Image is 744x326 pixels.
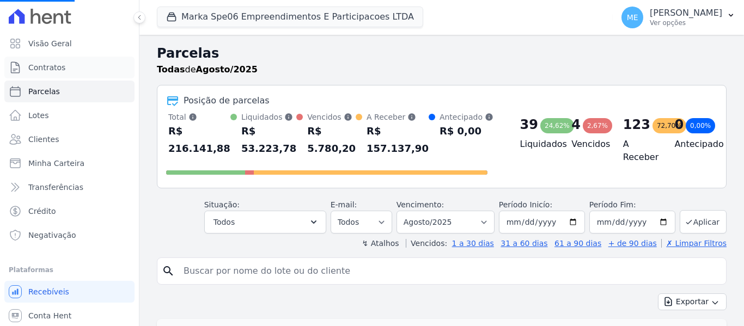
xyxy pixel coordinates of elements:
span: Parcelas [28,86,60,97]
a: + de 90 dias [608,239,657,248]
a: 1 a 30 dias [452,239,494,248]
p: Ver opções [650,19,722,27]
label: ↯ Atalhos [362,239,399,248]
div: 24,62% [540,118,574,133]
button: Marka Spe06 Empreendimentos E Participacoes LTDA [157,7,423,27]
div: Antecipado [440,112,493,122]
strong: Agosto/2025 [196,64,258,75]
h4: Antecipado [674,138,709,151]
div: R$ 53.223,78 [241,122,296,157]
a: Crédito [4,200,135,222]
a: Clientes [4,128,135,150]
span: Todos [214,216,235,229]
div: R$ 157.137,90 [367,122,429,157]
div: 4 [571,116,581,133]
label: Período Inicío: [499,200,552,209]
p: [PERSON_NAME] [650,8,722,19]
h4: Vencidos [571,138,606,151]
button: Aplicar [680,210,727,233]
span: Recebíveis [28,286,69,297]
a: Contratos [4,57,135,78]
div: R$ 5.780,20 [307,122,356,157]
h4: Liquidados [520,138,554,151]
div: A Receber [367,112,429,122]
a: Recebíveis [4,281,135,303]
div: 39 [520,116,538,133]
a: ✗ Limpar Filtros [661,239,727,248]
div: Vencidos [307,112,356,122]
div: 0 [674,116,684,133]
button: Exportar [658,293,727,310]
span: ME [627,14,638,21]
label: Vencidos: [406,239,447,248]
h4: A Receber [623,138,657,164]
label: E-mail: [331,200,357,209]
span: Clientes [28,134,59,145]
label: Período Fim: [589,199,675,211]
label: Situação: [204,200,240,209]
p: de [157,63,258,76]
a: 31 a 60 dias [501,239,547,248]
span: Minha Carteira [28,158,84,169]
div: Posição de parcelas [184,94,270,107]
span: Crédito [28,206,56,217]
a: Negativação [4,224,135,246]
h2: Parcelas [157,44,727,63]
span: Conta Hent [28,310,71,321]
a: Lotes [4,104,135,126]
span: Contratos [28,62,65,73]
span: Lotes [28,110,49,121]
strong: Todas [157,64,185,75]
div: 72,70% [652,118,686,133]
i: search [162,265,175,278]
div: 123 [623,116,650,133]
button: Todos [204,211,326,233]
a: Parcelas [4,81,135,102]
div: R$ 0,00 [440,122,493,140]
span: Visão Geral [28,38,72,49]
input: Buscar por nome do lote ou do cliente [177,260,722,282]
div: Liquidados [241,112,296,122]
div: 0,00% [686,118,715,133]
a: Minha Carteira [4,152,135,174]
button: ME [PERSON_NAME] Ver opções [613,2,744,33]
label: Vencimento: [397,200,444,209]
a: Visão Geral [4,33,135,54]
span: Negativação [28,230,76,241]
a: Transferências [4,176,135,198]
a: 61 a 90 dias [554,239,601,248]
span: Transferências [28,182,83,193]
div: R$ 216.141,88 [168,122,230,157]
div: 2,67% [583,118,612,133]
div: Total [168,112,230,122]
div: Plataformas [9,263,130,276]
